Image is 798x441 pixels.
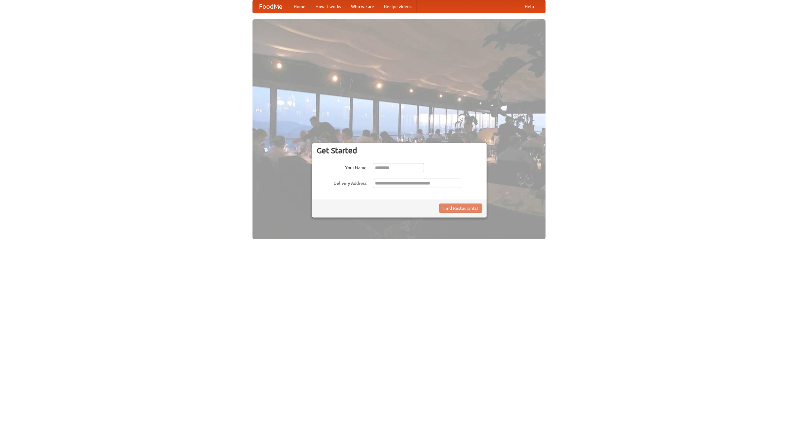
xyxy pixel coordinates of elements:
label: Delivery Address [317,179,367,186]
button: Find Restaurants! [439,204,482,213]
a: How it works [310,0,346,13]
label: Your Name [317,163,367,171]
a: Home [289,0,310,13]
a: FoodMe [253,0,289,13]
h3: Get Started [317,146,482,155]
a: Help [520,0,539,13]
a: Who we are [346,0,379,13]
a: Recipe videos [379,0,416,13]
